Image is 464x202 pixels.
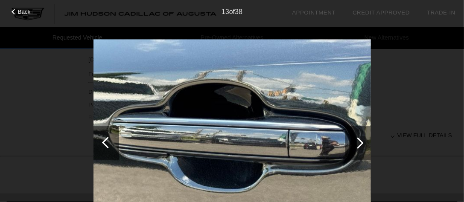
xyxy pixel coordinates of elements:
a: Appointment [292,9,336,16]
span: 38 [235,8,242,15]
span: 13 [222,8,229,15]
a: Trade-In [427,9,455,16]
a: Credit Approved [353,9,410,16]
span: Back [18,9,31,15]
